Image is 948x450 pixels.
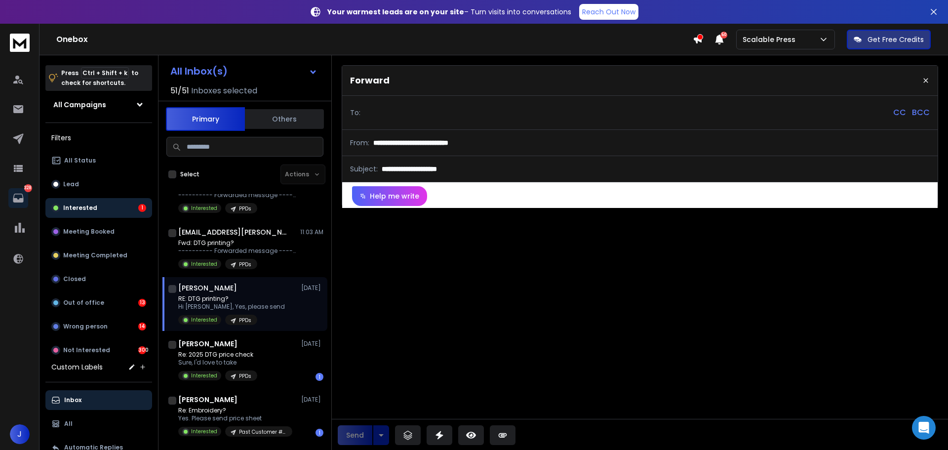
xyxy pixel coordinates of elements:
h1: [PERSON_NAME] [178,339,237,349]
p: Interested [191,428,217,435]
h3: Inboxes selected [191,85,257,97]
p: Closed [63,275,86,283]
div: 1 [316,429,323,437]
button: J [10,424,30,444]
p: ---------- Forwarded message --------- From: [PERSON_NAME] [178,247,297,255]
p: PPDs [239,261,251,268]
p: [DATE] [301,340,323,348]
button: Lead [45,174,152,194]
p: Re: 2025 DTG price check [178,351,257,359]
span: 50 [720,32,727,39]
p: Not Interested [63,346,110,354]
a: 328 [8,188,28,208]
p: Re: Embroidery? [178,407,292,414]
p: Get Free Credits [868,35,924,44]
p: Reach Out Now [582,7,635,17]
div: 300 [138,346,146,354]
span: 51 / 51 [170,85,189,97]
div: Open Intercom Messenger [912,416,936,440]
p: Fwd: DTG printing? [178,239,297,247]
p: Interested [63,204,97,212]
span: Ctrl + Shift + k [81,67,129,79]
p: Sure, I'd love to take [178,359,257,367]
p: Out of office [63,299,104,307]
p: [DATE] [301,396,323,404]
p: RE: DTG printing? [178,295,285,303]
div: 1 [316,373,323,381]
p: Subject: [350,164,378,174]
p: Interested [191,260,217,268]
p: From: [350,138,369,148]
p: Meeting Booked [63,228,115,236]
h3: Filters [45,131,152,145]
img: logo [10,34,30,52]
h3: Custom Labels [51,362,103,372]
p: Interested [191,316,217,324]
p: All Status [64,157,96,164]
h1: [PERSON_NAME] [178,283,237,293]
p: – Turn visits into conversations [327,7,571,17]
p: Meeting Completed [63,251,127,259]
button: All Campaigns [45,95,152,115]
button: Wrong person14 [45,317,152,336]
button: Help me write [352,186,427,206]
h1: [PERSON_NAME] [178,395,237,405]
button: All Status [45,151,152,170]
p: PPDs [239,317,251,324]
h1: All Inbox(s) [170,66,228,76]
p: Yes. Please send price sheet [178,414,292,422]
h1: All Campaigns [53,100,106,110]
p: 11:03 AM [300,228,323,236]
p: Interested [191,372,217,379]
button: Not Interested300 [45,340,152,360]
button: Meeting Booked [45,222,152,242]
button: Others [245,108,324,130]
p: To: [350,108,360,118]
button: Out of office13 [45,293,152,313]
button: Primary [166,107,245,131]
p: ---------- Forwarded message --------- From: [PERSON_NAME] [178,191,297,199]
div: 14 [138,323,146,330]
div: 1 [138,204,146,212]
p: Lead [63,180,79,188]
button: All [45,414,152,434]
h1: Onebox [56,34,693,45]
p: Forward [350,74,390,87]
div: 13 [138,299,146,307]
h1: [EMAIL_ADDRESS][PERSON_NAME][DOMAIN_NAME] [178,227,287,237]
p: PPDs [239,205,251,212]
p: Press to check for shortcuts. [61,68,138,88]
label: Select [180,170,199,178]
button: Get Free Credits [847,30,931,49]
p: Hi [PERSON_NAME], Yes, please send [178,303,285,311]
p: Wrong person [63,323,108,330]
p: Past Customer #2 (SP) [239,428,286,436]
p: Inbox [64,396,81,404]
p: All [64,420,73,428]
button: Inbox [45,390,152,410]
p: PPDs [239,372,251,380]
button: All Inbox(s) [162,61,325,81]
p: Scalable Press [743,35,799,44]
button: Closed [45,269,152,289]
p: CC [893,107,906,119]
p: Interested [191,205,217,212]
a: Reach Out Now [579,4,638,20]
button: Meeting Completed [45,245,152,265]
p: BCC [912,107,930,119]
p: 328 [24,184,32,192]
strong: Your warmest leads are on your site [327,7,464,17]
button: Interested1 [45,198,152,218]
p: [DATE] [301,284,323,292]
